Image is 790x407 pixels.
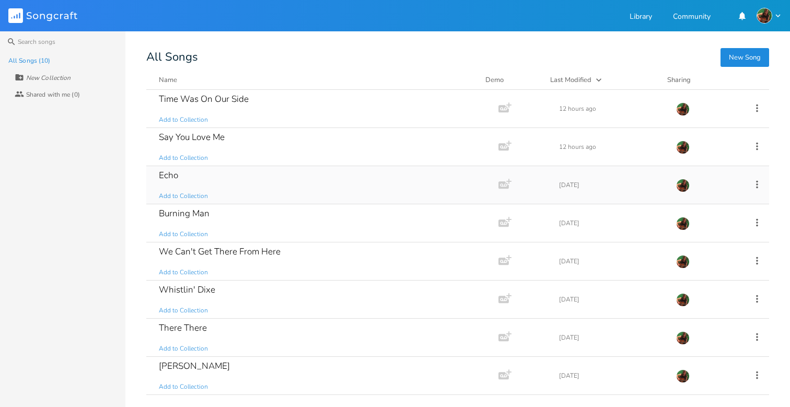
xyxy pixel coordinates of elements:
[676,255,690,269] img: Susan Rowe
[559,144,664,150] div: 12 hours ago
[559,220,664,226] div: [DATE]
[146,52,769,62] div: All Songs
[676,293,690,307] img: Susan Rowe
[159,344,208,353] span: Add to Collection
[159,323,207,332] div: There There
[676,102,690,116] img: Susan Rowe
[676,217,690,230] img: Susan Rowe
[630,13,652,22] a: Library
[676,331,690,345] img: Susan Rowe
[676,369,690,383] img: Susan Rowe
[559,334,664,341] div: [DATE]
[559,258,664,264] div: [DATE]
[559,182,664,188] div: [DATE]
[159,230,208,239] span: Add to Collection
[676,141,690,154] img: Susan Rowe
[26,75,71,81] div: New Collection
[550,75,655,85] button: Last Modified
[667,75,730,85] div: Sharing
[676,179,690,192] img: Susan Rowe
[159,115,208,124] span: Add to Collection
[559,373,664,379] div: [DATE]
[673,13,711,22] a: Community
[721,48,769,67] button: New Song
[559,106,664,112] div: 12 hours ago
[159,209,210,218] div: Burning Man
[159,285,215,294] div: Whistlin' Dixe
[485,75,538,85] div: Demo
[159,154,208,162] span: Add to Collection
[159,75,177,85] div: Name
[159,133,225,142] div: Say You Love Me
[159,171,178,180] div: Echo
[757,8,772,24] img: Susan Rowe
[159,268,208,277] span: Add to Collection
[159,382,208,391] span: Add to Collection
[159,247,281,256] div: We Can't Get There From Here
[550,75,591,85] div: Last Modified
[159,362,230,370] div: [PERSON_NAME]
[559,296,664,303] div: [DATE]
[159,306,208,315] span: Add to Collection
[159,192,208,201] span: Add to Collection
[26,91,80,98] div: Shared with me (0)
[8,57,50,64] div: All Songs (10)
[159,75,473,85] button: Name
[159,95,249,103] div: Time Was On Our Side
